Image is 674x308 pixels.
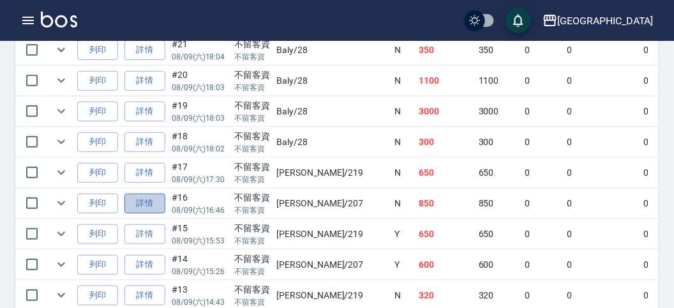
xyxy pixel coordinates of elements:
[273,35,391,65] td: Baly /28
[564,189,641,219] td: 0
[172,235,228,247] p: 08/09 (六) 15:53
[77,163,118,183] button: 列印
[273,189,391,219] td: [PERSON_NAME] /207
[235,204,271,216] p: 不留客資
[391,127,416,157] td: N
[391,66,416,96] td: N
[522,66,564,96] td: 0
[235,82,271,93] p: 不留客資
[41,12,77,27] img: Logo
[235,296,271,308] p: 不留客資
[235,112,271,124] p: 不留客資
[273,127,391,157] td: Baly /28
[235,160,271,174] div: 不留客資
[124,255,165,275] a: 詳情
[52,286,71,305] button: expand row
[168,189,232,219] td: #16
[416,66,476,96] td: 1100
[564,250,641,280] td: 0
[235,222,271,235] div: 不留客資
[416,219,476,249] td: 650
[522,189,564,219] td: 0
[168,66,232,96] td: #20
[522,96,564,127] td: 0
[168,219,232,249] td: #15
[172,204,228,216] p: 08/09 (六) 16:46
[235,252,271,266] div: 不留客資
[52,194,71,213] button: expand row
[77,224,118,244] button: 列印
[77,102,118,121] button: 列印
[476,158,522,188] td: 650
[235,191,271,204] div: 不留客資
[124,102,165,121] a: 詳情
[77,132,118,152] button: 列印
[235,68,271,82] div: 不留客資
[416,35,476,65] td: 350
[506,8,531,33] button: save
[416,189,476,219] td: 850
[124,40,165,60] a: 詳情
[564,219,641,249] td: 0
[564,127,641,157] td: 0
[235,143,271,155] p: 不留客資
[124,286,165,305] a: 詳情
[273,219,391,249] td: [PERSON_NAME] /219
[522,127,564,157] td: 0
[168,158,232,188] td: #17
[52,224,71,243] button: expand row
[235,38,271,51] div: 不留客資
[391,219,416,249] td: Y
[391,96,416,127] td: N
[235,51,271,63] p: 不留客資
[476,219,522,249] td: 650
[476,35,522,65] td: 350
[558,13,654,29] div: [GEOGRAPHIC_DATA]
[273,66,391,96] td: Baly /28
[476,66,522,96] td: 1100
[77,71,118,91] button: 列印
[273,250,391,280] td: [PERSON_NAME] /207
[391,189,416,219] td: N
[476,127,522,157] td: 300
[235,266,271,277] p: 不留客資
[172,174,228,185] p: 08/09 (六) 17:30
[522,35,564,65] td: 0
[124,194,165,213] a: 詳情
[172,296,228,308] p: 08/09 (六) 14:43
[564,96,641,127] td: 0
[235,235,271,247] p: 不留客資
[476,250,522,280] td: 600
[391,250,416,280] td: Y
[52,163,71,182] button: expand row
[52,102,71,121] button: expand row
[172,51,228,63] p: 08/09 (六) 18:04
[522,250,564,280] td: 0
[273,158,391,188] td: [PERSON_NAME] /219
[235,283,271,296] div: 不留客資
[168,250,232,280] td: #14
[564,66,641,96] td: 0
[391,158,416,188] td: N
[52,132,71,151] button: expand row
[416,250,476,280] td: 600
[522,219,564,249] td: 0
[522,158,564,188] td: 0
[537,8,659,34] button: [GEOGRAPHIC_DATA]
[416,127,476,157] td: 300
[564,158,641,188] td: 0
[391,35,416,65] td: N
[124,71,165,91] a: 詳情
[476,96,522,127] td: 3000
[77,40,118,60] button: 列印
[77,194,118,213] button: 列印
[172,82,228,93] p: 08/09 (六) 18:03
[235,130,271,143] div: 不留客資
[273,96,391,127] td: Baly /28
[416,96,476,127] td: 3000
[168,127,232,157] td: #18
[52,255,71,274] button: expand row
[416,158,476,188] td: 650
[124,224,165,244] a: 詳情
[52,71,71,90] button: expand row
